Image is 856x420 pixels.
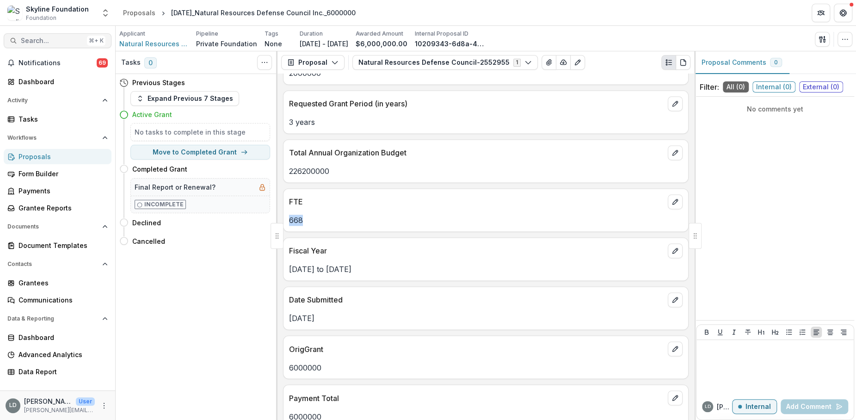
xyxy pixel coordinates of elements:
[135,182,216,192] h5: Final Report or Renewal?
[289,196,664,207] p: FTE
[745,403,771,411] p: Internal
[281,55,345,70] button: Proposal
[700,81,719,93] p: Filter:
[289,117,683,128] p: 3 years
[668,96,683,111] button: edit
[694,51,789,74] button: Proposal Comments
[4,257,111,272] button: Open Contacts
[4,74,111,89] a: Dashboard
[87,36,105,46] div: ⌘ + K
[26,14,56,22] span: Foundation
[676,55,690,70] button: PDF view
[661,55,676,70] button: Plaintext view
[18,152,104,161] div: Proposals
[723,81,749,93] span: All ( 0 )
[289,264,683,275] p: [DATE] to [DATE]
[668,390,683,405] button: edit
[300,30,323,38] p: Duration
[415,39,484,49] p: 10209343-6d8a-4ced-bc3c-c84ca9100da1
[196,30,218,38] p: Pipeline
[700,104,850,114] p: No comments yet
[289,313,683,324] p: [DATE]
[18,295,104,305] div: Communications
[4,166,111,181] a: Form Builder
[783,327,794,338] button: Bullet List
[18,114,104,124] div: Tasks
[265,30,278,38] p: Tags
[135,127,266,137] h5: No tasks to complete in this stage
[289,166,683,177] p: 226200000
[289,98,664,109] p: Requested Grant Period (in years)
[4,292,111,308] a: Communications
[756,327,767,338] button: Heading 1
[265,39,282,49] p: None
[289,343,664,354] p: OrigGrant
[4,149,111,164] a: Proposals
[18,203,104,213] div: Grantee Reports
[714,327,726,338] button: Underline
[99,400,110,411] button: More
[668,145,683,160] button: edit
[18,169,104,179] div: Form Builder
[4,56,111,70] button: Notifications69
[668,292,683,307] button: edit
[668,243,683,258] button: edit
[289,147,664,158] p: Total Annual Organization Budget
[4,200,111,216] a: Grantee Reports
[132,218,161,228] h4: Declined
[4,219,111,234] button: Open Documents
[799,81,843,93] span: External ( 0 )
[18,59,97,67] span: Notifications
[132,236,165,246] h4: Cancelled
[4,330,111,345] a: Dashboard
[132,164,187,174] h4: Completed Grant
[97,58,108,68] span: 69
[7,97,99,104] span: Activity
[289,215,683,226] p: 668
[705,404,711,409] div: Lisa Dinh
[781,399,848,414] button: Add Comment
[838,327,849,338] button: Align Right
[18,241,104,250] div: Document Templates
[356,30,403,38] p: Awarded Amount
[119,30,145,38] p: Applicant
[415,30,468,38] p: Internal Proposal ID
[130,145,270,160] button: Move to Completed Grant
[4,347,111,362] a: Advanced Analytics
[123,8,155,18] div: Proposals
[570,55,585,70] button: Edit as form
[7,6,22,20] img: Skyline Foundation
[812,4,830,22] button: Partners
[352,55,538,70] button: Natural Resources Defense Council-25529551
[4,311,111,326] button: Open Data & Reporting
[7,223,99,230] span: Documents
[732,399,777,414] button: Internal
[4,364,111,379] a: Data Report
[24,406,95,414] p: [PERSON_NAME][EMAIL_ADDRESS][DOMAIN_NAME]
[300,39,348,49] p: [DATE] - [DATE]
[18,186,104,196] div: Payments
[289,245,664,256] p: Fiscal Year
[717,402,732,412] p: [PERSON_NAME]
[119,39,189,49] a: Natural Resources Defense Council Inc.
[7,135,99,141] span: Workflows
[26,4,89,14] div: Skyline Foundation
[289,362,683,373] p: 6000000
[99,4,112,22] button: Open entity switcher
[825,327,836,338] button: Align Center
[144,57,157,68] span: 0
[257,55,272,70] button: Toggle View Cancelled Tasks
[668,341,683,356] button: edit
[9,402,17,408] div: Lisa Dinh
[834,4,852,22] button: Get Help
[4,111,111,127] a: Tasks
[811,327,822,338] button: Align Left
[701,327,712,338] button: Bold
[21,37,83,45] span: Search...
[770,327,781,338] button: Heading 2
[171,8,356,18] div: [DATE]_Natural Resources Defense Council Inc._6000000
[4,238,111,253] a: Document Templates
[4,275,111,290] a: Grantees
[289,392,664,403] p: Payment Total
